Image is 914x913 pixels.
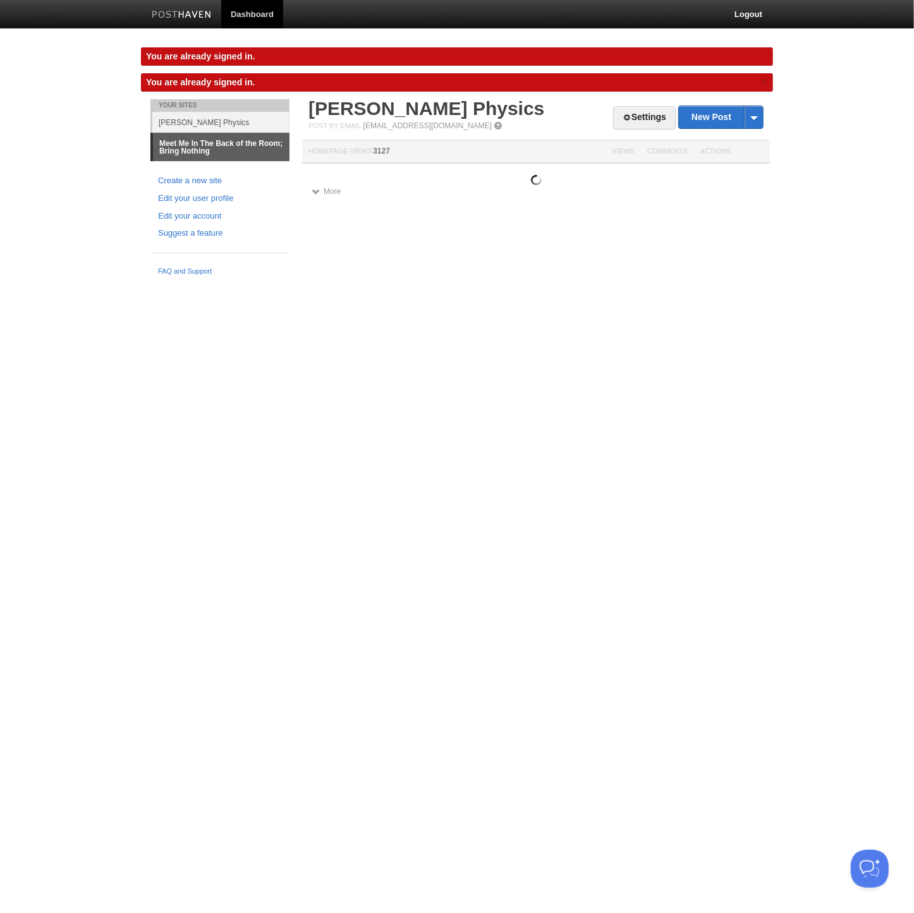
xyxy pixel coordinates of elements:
[146,77,255,87] span: You are already signed in.
[141,47,773,66] div: You are already signed in.
[373,147,390,155] span: 3127
[158,227,282,240] a: Suggest a feature
[158,192,282,205] a: Edit your user profile
[150,99,289,112] li: Your Sites
[153,133,289,161] a: Meet Me In The Back of the Room; Bring Nothing
[152,112,289,133] a: [PERSON_NAME] Physics
[158,174,282,188] a: Create a new site
[312,187,341,196] a: More
[152,11,212,20] img: Posthaven-bar
[641,140,694,164] th: Comments
[606,140,640,164] th: Views
[679,106,763,128] a: New Post
[694,140,770,164] th: Actions
[158,210,282,223] a: Edit your account
[613,106,676,130] a: Settings
[158,266,282,277] a: FAQ and Support
[308,98,544,119] a: [PERSON_NAME] Physics
[308,122,361,130] span: Post by Email
[302,140,606,164] th: Homepage Views
[759,73,770,89] a: ×
[851,850,889,888] iframe: Help Scout Beacon - Open
[531,175,542,185] img: loading.gif
[363,121,492,130] a: [EMAIL_ADDRESS][DOMAIN_NAME]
